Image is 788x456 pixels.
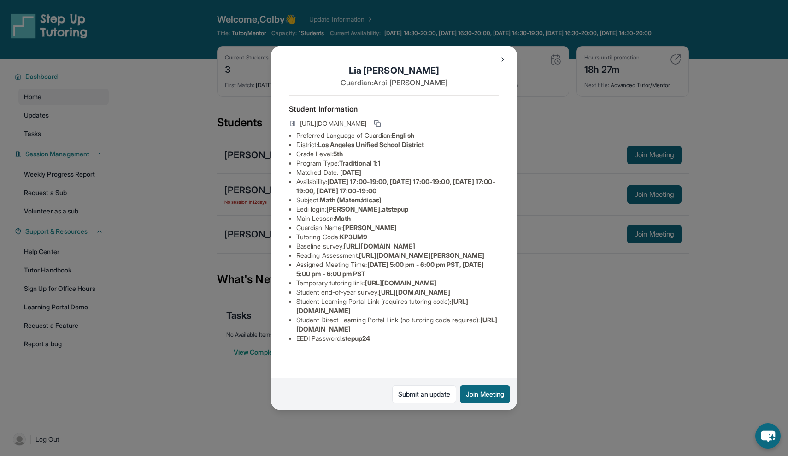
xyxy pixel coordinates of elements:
li: Main Lesson : [296,214,499,223]
span: Math [335,214,351,222]
li: Preferred Language of Guardian: [296,131,499,140]
button: chat-button [755,423,781,449]
span: [URL][DOMAIN_NAME] [379,288,450,296]
span: [URL][DOMAIN_NAME] [300,119,366,128]
span: [PERSON_NAME] [343,224,397,231]
li: District: [296,140,499,149]
li: Assigned Meeting Time : [296,260,499,278]
h4: Student Information [289,103,499,114]
button: Join Meeting [460,385,510,403]
li: Temporary tutoring link : [296,278,499,288]
a: Submit an update [392,385,456,403]
span: [URL][DOMAIN_NAME][PERSON_NAME] [359,251,484,259]
li: Subject : [296,195,499,205]
span: [DATE] [340,168,361,176]
span: Traditional 1:1 [339,159,381,167]
li: EEDI Password : [296,334,499,343]
li: Guardian Name : [296,223,499,232]
li: Availability: [296,177,499,195]
li: Student Learning Portal Link (requires tutoring code) : [296,297,499,315]
h1: Lia [PERSON_NAME] [289,64,499,77]
button: Copy link [372,118,383,129]
img: Close Icon [500,56,507,63]
li: Program Type: [296,159,499,168]
span: Math (Matemáticas) [320,196,382,204]
li: Eedi login : [296,205,499,214]
span: English [392,131,414,139]
li: Matched Date: [296,168,499,177]
li: Baseline survey : [296,242,499,251]
span: [URL][DOMAIN_NAME] [344,242,415,250]
span: [PERSON_NAME].atstepup [326,205,409,213]
li: Tutoring Code : [296,232,499,242]
span: Los Angeles Unified School District [318,141,424,148]
span: [DATE] 5:00 pm - 6:00 pm PST, [DATE] 5:00 pm - 6:00 pm PST [296,261,484,278]
span: [DATE] 17:00-19:00, [DATE] 17:00-19:00, [DATE] 17:00-19:00, [DATE] 17:00-19:00 [296,178,495,195]
span: 5th [333,150,343,158]
span: KP3UM9 [340,233,367,241]
li: Grade Level: [296,149,499,159]
span: [URL][DOMAIN_NAME] [365,279,436,287]
li: Student end-of-year survey : [296,288,499,297]
li: Student Direct Learning Portal Link (no tutoring code required) : [296,315,499,334]
span: stepup24 [342,334,370,342]
li: Reading Assessment : [296,251,499,260]
p: Guardian: Arpi [PERSON_NAME] [289,77,499,88]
